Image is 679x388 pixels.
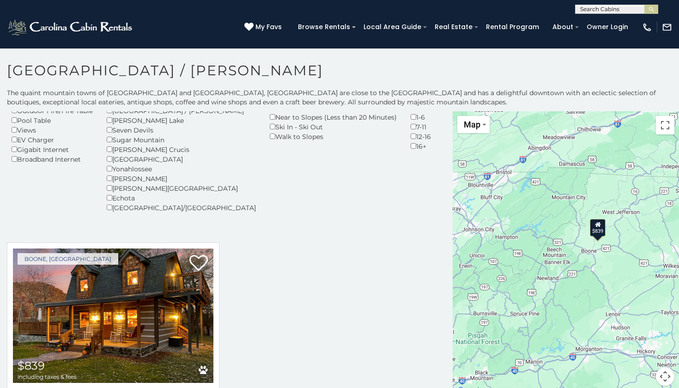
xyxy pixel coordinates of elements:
[430,20,477,34] a: Real Estate
[107,125,256,135] div: Seven Devils
[107,193,256,203] div: Echota
[12,154,93,164] div: Broadband Internet
[590,219,606,236] div: $839
[270,122,397,132] div: Ski In - Ski Out
[656,116,674,134] button: Toggle fullscreen view
[411,122,433,132] div: 7-11
[18,253,118,265] a: Boone, [GEOGRAPHIC_DATA]
[13,249,213,383] a: Big Hill Cabin $839 including taxes & fees
[107,145,256,154] div: [PERSON_NAME] Crucis
[270,132,397,141] div: Walk to Slopes
[7,18,135,36] img: White-1-2.png
[411,141,433,151] div: 16+
[293,20,355,34] a: Browse Rentals
[411,132,433,141] div: 12-16
[464,120,480,129] span: Map
[107,164,256,174] div: Yonahlossee
[12,125,93,135] div: Views
[642,22,652,32] img: phone-regular-white.png
[12,135,93,145] div: EV Charger
[13,249,213,383] img: Big Hill Cabin
[107,183,256,193] div: [PERSON_NAME][GEOGRAPHIC_DATA]
[12,145,93,154] div: Gigabit Internet
[255,22,282,32] span: My Favs
[457,116,490,133] button: Change map style
[270,112,397,122] div: Near to Slopes (Less than 20 Minutes)
[411,112,433,122] div: 1-6
[481,20,544,34] a: Rental Program
[107,135,256,145] div: Sugar Mountain
[107,203,256,212] div: [GEOGRAPHIC_DATA]/[GEOGRAPHIC_DATA]
[548,20,578,34] a: About
[107,154,256,164] div: [GEOGRAPHIC_DATA]
[107,115,256,125] div: [PERSON_NAME] Lake
[582,20,633,34] a: Owner Login
[18,374,77,380] span: including taxes & fees
[107,174,256,183] div: [PERSON_NAME]
[359,20,426,34] a: Local Area Guide
[244,22,284,32] a: My Favs
[189,254,208,273] a: Add to favorites
[656,367,674,386] button: Map camera controls
[18,359,45,372] span: $839
[12,115,93,125] div: Pool Table
[662,22,672,32] img: mail-regular-white.png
